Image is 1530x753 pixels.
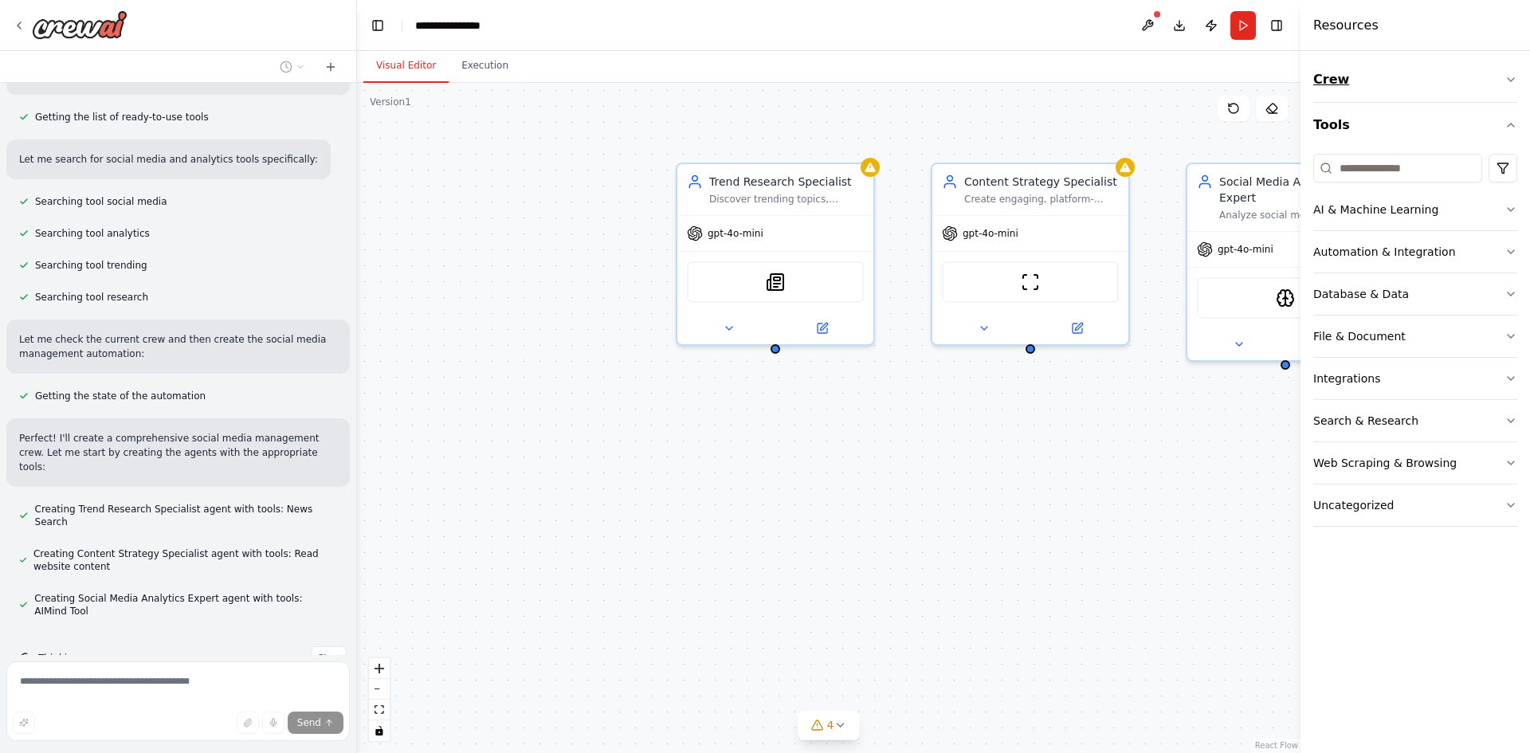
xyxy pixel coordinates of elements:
span: Creating Social Media Analytics Expert agent with tools: AIMind Tool [34,592,337,618]
div: Content Strategy SpecialistCreate engaging, platform-specific social media content strategies and... [931,163,1130,346]
span: 4 [827,717,834,733]
div: Web Scraping & Browsing [1313,455,1457,471]
div: Social Media Analytics Expert [1219,174,1374,206]
span: Thinking... [38,652,88,665]
span: Searching tool research [35,291,148,304]
img: AIMindTool [1276,288,1295,308]
button: Open in side panel [1287,335,1377,354]
div: Database & Data [1313,286,1409,302]
button: 4 [798,711,860,740]
h4: Resources [1313,16,1379,35]
div: Social Media Analytics ExpertAnalyze social media engagement metrics, performance data, and audie... [1186,163,1385,362]
button: toggle interactivity [369,720,390,741]
div: Tools [1313,147,1517,539]
span: Creating Trend Research Specialist agent with tools: News Search [35,503,337,528]
span: Getting the state of the automation [35,390,206,402]
p: Let me search for social media and analytics tools specifically: [19,152,318,167]
nav: breadcrumb [415,18,495,33]
button: fit view [369,700,390,720]
span: Getting the list of ready-to-use tools [35,111,209,124]
button: zoom in [369,658,390,679]
p: Perfect! I'll create a comprehensive social media management crew. Let me start by creating the a... [19,431,337,474]
button: Open in side panel [777,319,867,338]
button: Crew [1313,57,1517,102]
button: Click to speak your automation idea [262,712,284,734]
img: Logo [32,10,127,39]
button: Uncategorized [1313,484,1517,526]
button: Upload files [237,712,259,734]
button: AI & Machine Learning [1313,189,1517,230]
span: gpt-4o-mini [708,227,763,240]
div: Discover trending topics, hashtags, and conversations in {industry} by analyzing news, social med... [709,193,864,206]
span: Searching tool trending [35,259,147,272]
img: SerplyNewsSearchTool [766,273,785,292]
span: Searching tool social media [35,195,167,208]
button: Integrations [1313,358,1517,399]
span: Searching tool analytics [35,227,150,240]
button: zoom out [369,679,390,700]
button: Hide left sidebar [367,14,389,37]
div: React Flow controls [369,658,390,741]
span: Stop [318,652,339,665]
img: ScrapeWebsiteTool [1021,273,1040,292]
button: Visual Editor [363,49,449,83]
button: File & Document [1313,316,1517,357]
span: gpt-4o-mini [1218,243,1273,256]
button: Start a new chat [318,57,343,76]
a: React Flow attribution [1255,741,1298,750]
button: Stop [311,646,347,670]
div: Content Strategy Specialist [964,174,1119,190]
div: Uncategorized [1313,497,1394,513]
div: Search & Research [1313,413,1418,429]
div: Integrations [1313,371,1380,386]
div: Create engaging, platform-specific social media content strategies and ideas based on trending to... [964,193,1119,206]
div: AI & Machine Learning [1313,202,1438,218]
div: Automation & Integration [1313,244,1456,260]
span: Creating Content Strategy Specialist agent with tools: Read website content [33,547,337,573]
button: Switch to previous chat [273,57,312,76]
button: Improve this prompt [13,712,35,734]
div: Analyze social media engagement metrics, performance data, and audience behavior patterns to iden... [1219,209,1374,222]
button: Automation & Integration [1313,231,1517,273]
div: File & Document [1313,328,1406,344]
button: Database & Data [1313,273,1517,315]
button: Hide right sidebar [1265,14,1288,37]
div: Trend Research Specialist [709,174,864,190]
button: Search & Research [1313,400,1517,441]
button: Tools [1313,103,1517,147]
button: Send [288,712,343,734]
div: Trend Research SpecialistDiscover trending topics, hashtags, and conversations in {industry} by a... [676,163,875,346]
span: gpt-4o-mini [963,227,1018,240]
button: Execution [449,49,521,83]
button: Open in side panel [1032,319,1122,338]
div: Version 1 [370,96,411,108]
span: Send [297,716,321,729]
button: Web Scraping & Browsing [1313,442,1517,484]
p: Let me check the current crew and then create the social media management automation: [19,332,337,361]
